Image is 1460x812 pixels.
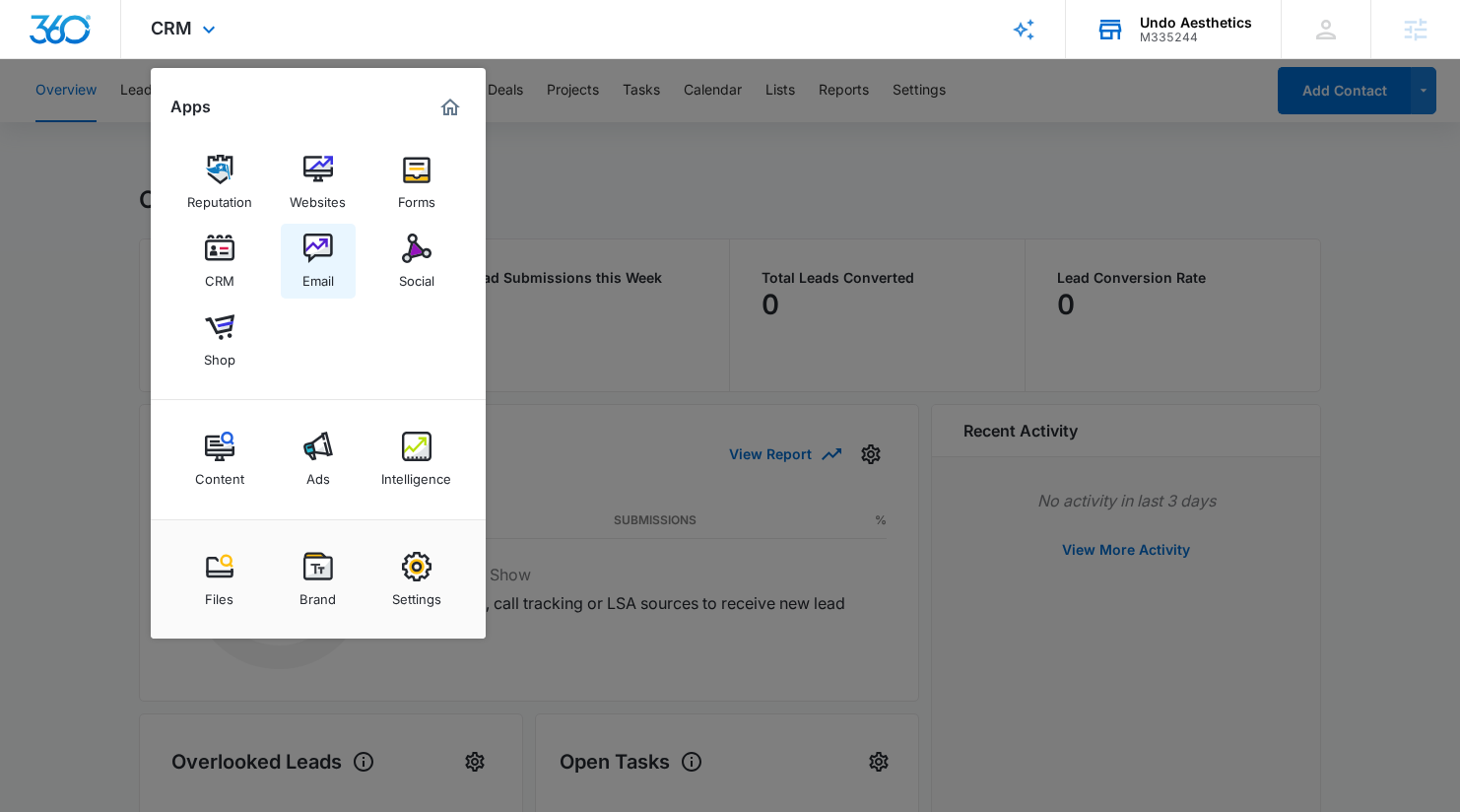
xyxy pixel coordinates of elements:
[187,184,252,210] div: Reputation
[182,303,257,377] a: Shop
[306,461,330,487] div: Ads
[204,342,235,368] div: Shop
[281,422,356,497] a: Ads
[281,224,356,299] a: Email
[182,422,257,497] a: Content
[290,184,346,210] div: Websites
[1140,31,1252,44] div: account id
[379,145,454,220] a: Forms
[379,224,454,299] a: Social
[1140,15,1252,31] div: account name
[205,263,234,289] div: CRM
[302,263,334,289] div: Email
[182,542,257,617] a: Files
[398,184,435,210] div: Forms
[151,18,192,38] span: CRM
[170,98,211,116] h2: Apps
[281,145,356,220] a: Websites
[195,461,244,487] div: Content
[434,92,466,123] a: Marketing 360® Dashboard
[205,581,233,607] div: Files
[281,542,356,617] a: Brand
[399,263,434,289] div: Social
[379,542,454,617] a: Settings
[381,461,451,487] div: Intelligence
[299,581,336,607] div: Brand
[182,224,257,299] a: CRM
[182,145,257,220] a: Reputation
[392,581,441,607] div: Settings
[379,422,454,497] a: Intelligence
